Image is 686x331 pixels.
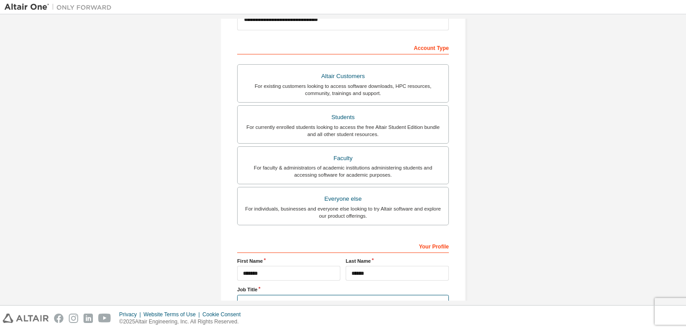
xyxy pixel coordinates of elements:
[3,314,49,323] img: altair_logo.svg
[69,314,78,323] img: instagram.svg
[243,193,443,205] div: Everyone else
[346,257,449,265] label: Last Name
[143,311,202,318] div: Website Terms of Use
[237,257,340,265] label: First Name
[243,152,443,165] div: Faculty
[54,314,63,323] img: facebook.svg
[84,314,93,323] img: linkedin.svg
[243,111,443,124] div: Students
[4,3,116,12] img: Altair One
[243,70,443,83] div: Altair Customers
[119,311,143,318] div: Privacy
[237,239,449,253] div: Your Profile
[202,311,246,318] div: Cookie Consent
[119,318,246,326] p: © 2025 Altair Engineering, Inc. All Rights Reserved.
[243,164,443,178] div: For faculty & administrators of academic institutions administering students and accessing softwa...
[243,205,443,219] div: For individuals, businesses and everyone else looking to try Altair software and explore our prod...
[98,314,111,323] img: youtube.svg
[243,83,443,97] div: For existing customers looking to access software downloads, HPC resources, community, trainings ...
[237,286,449,293] label: Job Title
[237,40,449,54] div: Account Type
[243,124,443,138] div: For currently enrolled students looking to access the free Altair Student Edition bundle and all ...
